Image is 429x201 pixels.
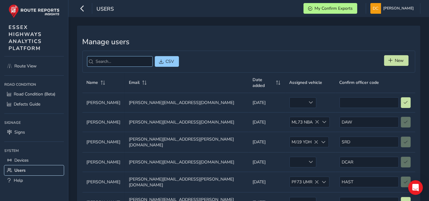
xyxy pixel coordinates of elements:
a: Users [4,165,64,175]
img: rr logo [9,4,60,18]
span: Signs [14,129,25,135]
div: Road Condition [4,80,64,89]
button: New [384,55,409,66]
td: [PERSON_NAME][EMAIL_ADDRESS][DOMAIN_NAME] [125,152,249,172]
div: Open Intercom Messenger [408,180,423,195]
span: ESSEX HIGHWAYS ANALYTICS PLATFORM [9,24,42,52]
a: Help [4,175,64,185]
td: [DATE] [248,132,285,152]
button: [PERSON_NAME] [370,3,416,14]
td: [DATE] [248,112,285,132]
div: Signage [4,118,64,127]
div: System [4,146,64,155]
span: New [395,58,404,63]
span: CSV [166,59,174,64]
td: [PERSON_NAME][EMAIL_ADDRESS][PERSON_NAME][DOMAIN_NAME] [125,132,249,152]
td: [DATE] [248,172,285,192]
span: My Confirm Exports [314,5,353,11]
td: [PERSON_NAME] [82,172,125,192]
span: Confirm officer code [340,80,379,85]
h3: Manage users [82,38,415,46]
span: ML73 NBA [290,117,319,127]
span: PF73 UMR [290,177,319,187]
button: CSV [155,56,179,67]
span: Route View [14,63,37,69]
td: [PERSON_NAME][EMAIL_ADDRESS][DOMAIN_NAME] [125,93,249,112]
td: [PERSON_NAME] [82,132,125,152]
span: Users [96,5,114,14]
span: Email [129,80,140,85]
a: Devices [4,155,64,165]
td: [PERSON_NAME][EMAIL_ADDRESS][DOMAIN_NAME] [125,112,249,132]
input: Search... [87,56,153,67]
a: Defects Guide [4,99,64,109]
a: Signs [4,127,64,137]
button: My Confirm Exports [304,3,357,14]
span: Defects Guide [14,101,40,107]
td: [PERSON_NAME] [82,93,125,112]
span: Name [87,80,98,85]
img: diamond-layout [370,3,381,14]
span: Date added [253,77,274,88]
td: [PERSON_NAME][EMAIL_ADDRESS][PERSON_NAME][DOMAIN_NAME] [125,172,249,192]
span: Devices [14,157,29,163]
span: MJ19 YDH [290,137,318,147]
td: [PERSON_NAME] [82,152,125,172]
a: Route View [4,61,64,71]
td: [DATE] [248,152,285,172]
span: Users [14,167,26,173]
span: Assigned vehicle [289,80,322,85]
span: Road Condition (Beta) [14,91,55,97]
span: [PERSON_NAME] [383,3,414,14]
td: [DATE] [248,93,285,112]
a: Road Condition (Beta) [4,89,64,99]
span: Help [14,178,23,183]
td: [PERSON_NAME] [82,112,125,132]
